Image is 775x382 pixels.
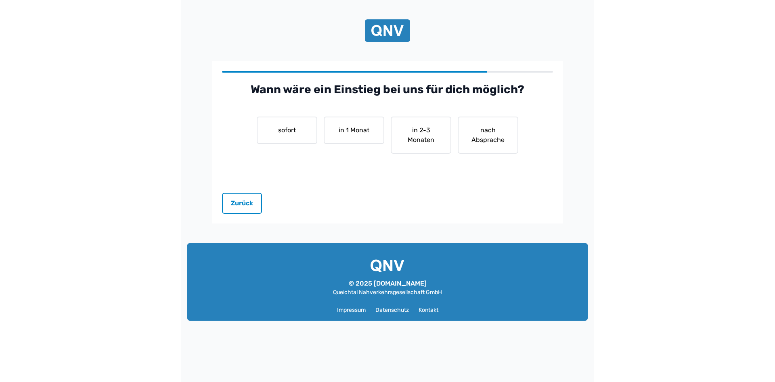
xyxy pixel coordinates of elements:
[391,117,451,154] button: in 2-3 Monaten
[222,82,553,97] h2: Wann wäre ein Einstieg bei uns für dich möglich?
[375,306,409,314] a: Datenschutz
[222,193,262,214] button: Zurück
[458,117,518,154] button: nach Absprache
[337,306,366,314] a: Impressum
[371,259,404,272] img: QNV Logo
[333,279,442,288] p: © 2025 [DOMAIN_NAME]
[419,306,438,314] a: Kontakt
[257,117,317,144] button: sofort
[324,117,384,144] button: in 1 Monat
[371,23,404,39] img: QNV Logo
[333,288,442,296] p: Queichtal Nahverkehrsgesellschaft GmbH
